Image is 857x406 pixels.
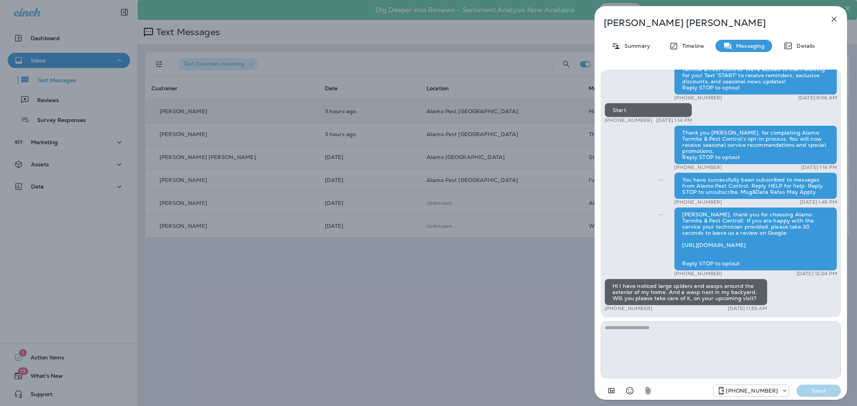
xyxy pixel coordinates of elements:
p: [DATE] 1:14 PM [656,117,692,123]
p: Messaging [732,43,764,49]
button: Select an emoji [622,383,637,398]
div: You have successfully been subscribed to messages from Alamo Pest Control. Reply HELP for help. R... [674,172,837,199]
div: Hi I have noticed large spiders and wasps around the exterior of my home. And a wasp nest in my b... [604,279,767,305]
span: Sent [659,176,663,183]
p: [DATE] 9:06 AM [798,95,837,101]
p: [PHONE_NUMBER] [674,164,722,171]
div: Thank you [PERSON_NAME], for completing Alamo Termite & Pest Control's opt-in process. You will n... [674,125,837,164]
p: Timeline [678,43,704,49]
p: [DATE] 1:14 PM [801,164,837,171]
p: [PHONE_NUMBER] [674,95,722,101]
p: [DATE] 1:46 PM [800,199,837,205]
p: [PHONE_NUMBER] [726,388,778,394]
div: [PERSON_NAME], thank you for choosing Alamo Termite & Pest Control! We're excited to start workin... [674,56,837,95]
span: Sent [659,211,663,218]
p: [PHONE_NUMBER] [604,117,652,123]
p: [DATE] 11:55 AM [728,305,767,312]
div: [PERSON_NAME], thank you for choosing Alamo Termite & Pest Control! If you are happy with the ser... [674,207,837,271]
p: [PHONE_NUMBER] [674,199,722,205]
p: Details [793,43,815,49]
p: Summary [621,43,650,49]
p: [PERSON_NAME] [PERSON_NAME] [604,18,813,28]
p: [PHONE_NUMBER] [604,305,652,312]
p: [DATE] 12:04 PM [797,271,837,277]
button: Add in a premade template [604,383,619,398]
div: Start [604,103,692,117]
p: [PHONE_NUMBER] [674,271,722,277]
div: +1 (817) 204-6820 [714,386,789,395]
